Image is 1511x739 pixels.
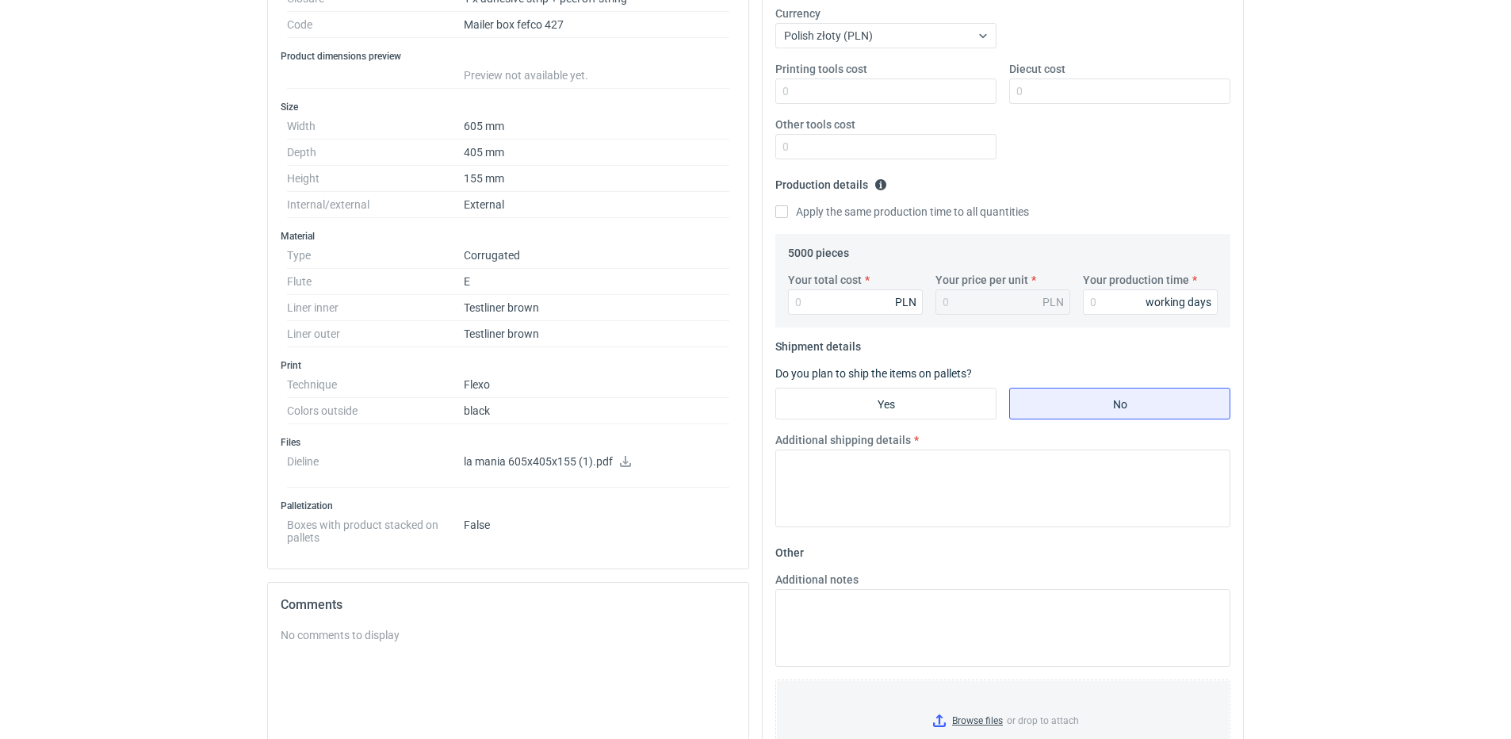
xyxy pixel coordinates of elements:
[464,512,729,544] dd: False
[1083,272,1189,288] label: Your production time
[287,512,464,544] dt: Boxes with product stacked on pallets
[464,295,729,321] dd: Testliner brown
[788,289,923,315] input: 0
[1009,78,1230,104] input: 0
[287,192,464,218] dt: Internal/external
[287,449,464,488] dt: Dieline
[1146,294,1211,310] div: working days
[281,500,736,512] h3: Palletization
[464,398,729,424] dd: black
[287,243,464,269] dt: Type
[281,595,736,615] h2: Comments
[464,321,729,347] dd: Testliner brown
[1042,294,1064,310] div: PLN
[464,69,588,82] span: Preview not available yet.
[281,50,736,63] h3: Product dimensions preview
[775,78,996,104] input: 0
[281,436,736,449] h3: Files
[287,113,464,140] dt: Width
[1009,61,1065,77] label: Diecut cost
[788,240,849,259] legend: 5000 pieces
[287,269,464,295] dt: Flute
[281,230,736,243] h3: Material
[287,372,464,398] dt: Technique
[775,367,972,380] label: Do you plan to ship the items on pallets?
[775,388,996,419] label: Yes
[775,334,861,353] legend: Shipment details
[775,540,804,559] legend: Other
[775,204,1029,220] label: Apply the same production time to all quantities
[895,294,916,310] div: PLN
[464,166,729,192] dd: 155 mm
[281,627,736,643] div: No comments to display
[281,359,736,372] h3: Print
[775,432,911,448] label: Additional shipping details
[464,455,729,469] p: la mania 605x405x155 (1).pdf
[287,140,464,166] dt: Depth
[464,140,729,166] dd: 405 mm
[287,295,464,321] dt: Liner inner
[1083,289,1218,315] input: 0
[464,243,729,269] dd: Corrugated
[775,572,859,588] label: Additional notes
[788,272,862,288] label: Your total cost
[464,192,729,218] dd: External
[287,321,464,347] dt: Liner outer
[464,372,729,398] dd: Flexo
[287,398,464,424] dt: Colors outside
[464,113,729,140] dd: 605 mm
[775,61,867,77] label: Printing tools cost
[1009,388,1230,419] label: No
[287,166,464,192] dt: Height
[464,12,729,38] dd: Mailer box fefco 427
[784,29,873,42] span: Polish złoty (PLN)
[775,117,855,132] label: Other tools cost
[281,101,736,113] h3: Size
[287,12,464,38] dt: Code
[775,134,996,159] input: 0
[775,6,821,21] label: Currency
[775,172,887,191] legend: Production details
[935,272,1028,288] label: Your price per unit
[464,269,729,295] dd: E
